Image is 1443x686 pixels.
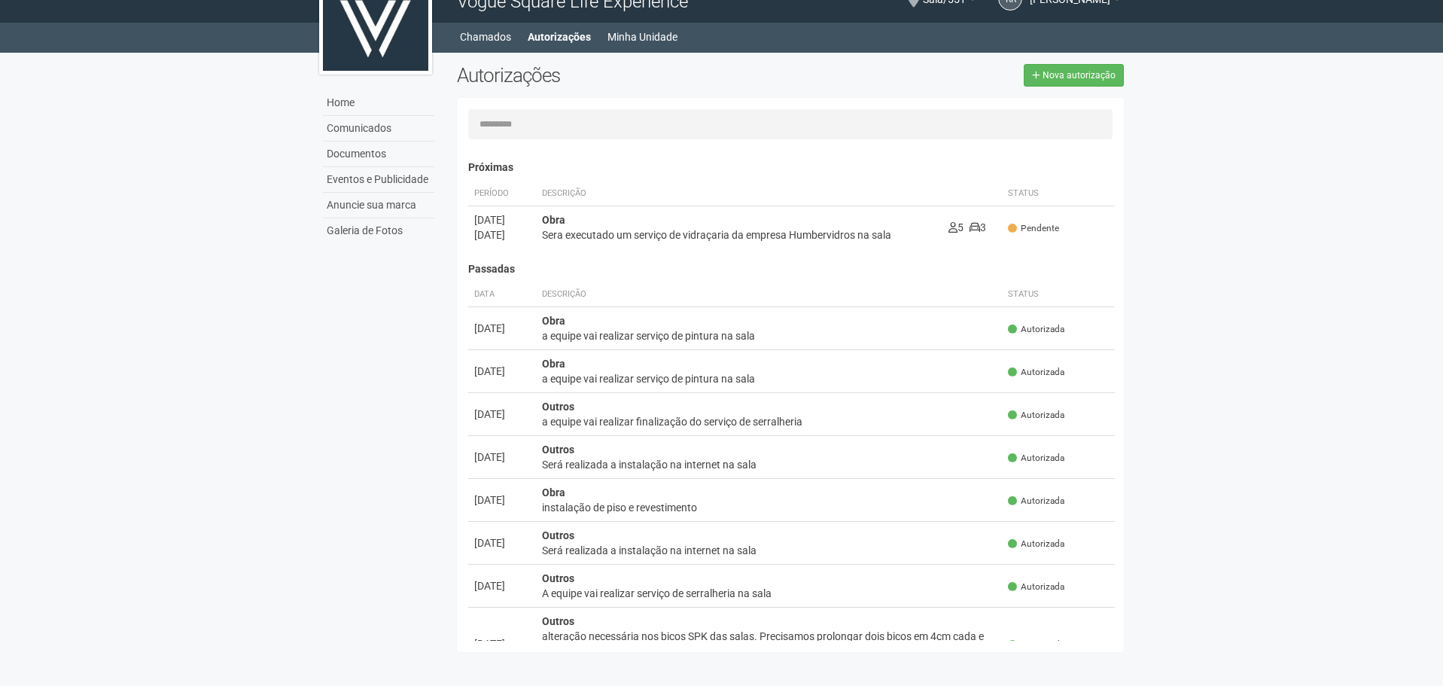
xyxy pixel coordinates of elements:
[536,181,942,206] th: Descrição
[542,214,565,226] strong: Obra
[607,26,677,47] a: Minha Unidade
[948,221,964,233] span: 5
[970,221,986,233] span: 3
[528,26,591,47] a: Autorizações
[1008,366,1064,379] span: Autorizada
[323,193,434,218] a: Anuncie sua marca
[323,142,434,167] a: Documentos
[1008,409,1064,422] span: Autorizada
[468,282,536,307] th: Data
[323,218,434,243] a: Galeria de Fotos
[474,321,530,336] div: [DATE]
[474,636,530,651] div: [DATE]
[323,116,434,142] a: Comunicados
[468,264,1116,275] h4: Passadas
[542,414,997,429] div: a equipe vai realizar finalização do serviço de serralheria
[1043,70,1116,81] span: Nova autorização
[1008,639,1064,651] span: Autorizada
[474,227,530,242] div: [DATE]
[323,167,434,193] a: Eventos e Publicidade
[1008,581,1064,593] span: Autorizada
[536,282,1003,307] th: Descrição
[542,315,565,327] strong: Obra
[1008,538,1064,550] span: Autorizada
[1008,323,1064,336] span: Autorizada
[542,586,997,601] div: A equipe vai realizar serviço de serralheria na sala
[1008,495,1064,508] span: Autorizada
[542,227,936,242] div: Sera executado um serviço de vidraçaria da empresa Humbervidros na sala
[1008,452,1064,465] span: Autorizada
[474,492,530,508] div: [DATE]
[1008,222,1059,235] span: Pendente
[474,407,530,422] div: [DATE]
[460,26,511,47] a: Chamados
[542,572,574,584] strong: Outros
[474,364,530,379] div: [DATE]
[542,543,997,558] div: Será realizada a instalação na internet na sala
[1002,181,1115,206] th: Status
[1024,64,1124,87] a: Nova autorização
[542,358,565,370] strong: Obra
[474,535,530,550] div: [DATE]
[474,450,530,465] div: [DATE]
[468,181,536,206] th: Período
[542,371,997,386] div: a equipe vai realizar serviço de pintura na sala
[468,162,1116,173] h4: Próximas
[542,401,574,413] strong: Outros
[542,457,997,472] div: Será realizada a instalação na internet na sala
[542,500,997,515] div: instalação de piso e revestimento
[542,486,565,498] strong: Obra
[474,212,530,227] div: [DATE]
[542,629,997,674] div: alteração necessária nos bicos SPK das salas. Precisamos prolongar dois bicos em 4cm cada e dimin...
[542,529,574,541] strong: Outros
[542,328,997,343] div: a equipe vai realizar serviço de pintura na sala
[542,444,574,456] strong: Outros
[457,64,779,87] h2: Autorizações
[1002,282,1115,307] th: Status
[474,578,530,593] div: [DATE]
[542,615,574,627] strong: Outros
[323,90,434,116] a: Home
